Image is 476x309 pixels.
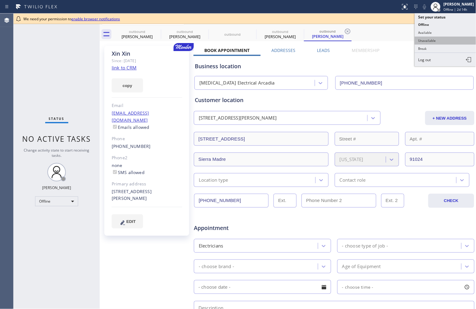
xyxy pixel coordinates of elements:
[305,27,351,41] div: Xin Xin
[194,194,269,208] input: Phone Number
[352,47,379,53] label: Membership
[24,148,90,158] span: Change activity state to start receiving tasks.
[194,280,331,294] input: - choose date -
[204,47,250,53] label: Book Appointment
[114,29,160,34] div: outbound
[405,132,474,146] input: Apt. #
[112,65,137,71] a: link to CRM
[112,124,150,130] label: Emails allowed
[342,263,381,270] div: Age of Equipment
[195,96,474,104] div: Customer location
[444,7,467,12] span: Offline | 2d 14h
[194,224,286,232] span: Appointment
[112,214,143,228] button: EDIT
[162,29,208,34] div: outbound
[194,153,329,166] input: City
[335,132,399,146] input: Street #
[428,194,474,208] button: CHECK
[420,2,429,11] button: Mute
[302,194,376,208] input: Phone Number 2
[199,263,234,270] div: - choose brand -
[209,32,256,37] div: outbound
[271,47,295,53] label: Addresses
[114,34,160,39] div: [PERSON_NAME]
[317,47,330,53] label: Leads
[114,27,160,41] div: Daniela Pomefil
[340,176,366,184] div: Contact role
[112,162,182,176] div: none
[42,185,71,190] div: [PERSON_NAME]
[112,143,151,149] a: [PHONE_NUMBER]
[112,57,182,64] div: Since: [DATE]
[112,110,149,123] a: [EMAIL_ADDRESS][DOMAIN_NAME]
[199,115,277,122] div: [STREET_ADDRESS][PERSON_NAME]
[257,29,303,34] div: outbound
[162,27,208,41] div: Xin Xin
[35,196,78,206] div: Offline
[257,34,303,39] div: [PERSON_NAME]
[335,76,474,90] input: Phone Number
[425,111,474,125] button: + NEW ADDRESS
[71,16,120,22] a: enable browser notifications
[126,219,136,224] span: EDIT
[342,242,388,249] div: - choose type of job -
[274,194,297,208] input: Ext.
[305,29,351,34] div: outbound
[112,135,182,142] div: Phone
[444,2,474,7] div: [PERSON_NAME]
[112,154,182,161] div: Phone2
[113,170,117,174] input: SMS allowed
[112,180,182,188] div: Primary address
[199,176,228,184] div: Location type
[49,117,65,121] span: Status
[23,16,120,22] span: We need your permission to
[162,34,208,39] div: [PERSON_NAME]
[199,242,223,249] div: Electricians
[112,78,143,93] button: copy
[195,62,474,70] div: Business location
[112,169,145,175] label: SMS allowed
[112,102,182,109] div: Email
[113,125,117,129] input: Emails allowed
[112,50,182,57] div: Xin Xin
[405,153,474,166] input: ZIP
[257,27,303,41] div: Xin Xin
[342,284,374,290] span: - choose time -
[199,80,275,87] div: [MEDICAL_DATA] Electrical Arcadia
[112,188,182,202] div: [STREET_ADDRESS][PERSON_NAME]
[194,132,329,146] input: Address
[22,134,91,144] span: No active tasks
[305,34,351,39] div: [PERSON_NAME]
[381,194,404,208] input: Ext. 2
